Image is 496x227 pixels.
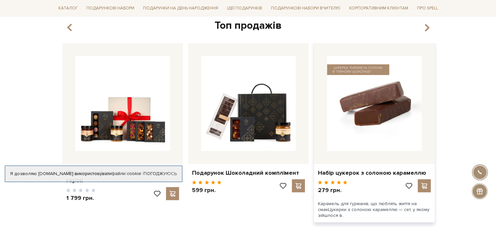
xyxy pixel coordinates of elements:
[5,171,182,177] div: Я дозволяю [DOMAIN_NAME] використовувати
[327,56,422,151] img: Набір цукерок з солоною карамеллю
[414,3,440,13] a: Про Spell
[192,186,222,194] p: 599 грн.
[268,3,343,14] a: Подарункові набори Вчителю
[84,3,137,13] a: Подарункові набори
[112,171,141,176] a: файли cookie
[66,194,96,202] p: 1 799 грн.
[318,186,348,194] p: 279 грн.
[60,19,437,33] div: Топ продажів
[314,197,435,223] div: Карамель для гурманів, що люблять життя на смакЦукерки з солоною карамеллю — сет, у якому зійшлос...
[224,3,265,13] a: Ідеї подарунків
[347,3,411,13] a: Корпоративним клієнтам
[56,3,81,13] a: Каталог
[143,171,177,177] a: Погоджуюсь
[141,3,221,13] a: Подарунки на День народження
[192,169,305,177] a: Подарунок Шоколадний комплімент
[318,169,431,177] a: Набір цукерок з солоною карамеллю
